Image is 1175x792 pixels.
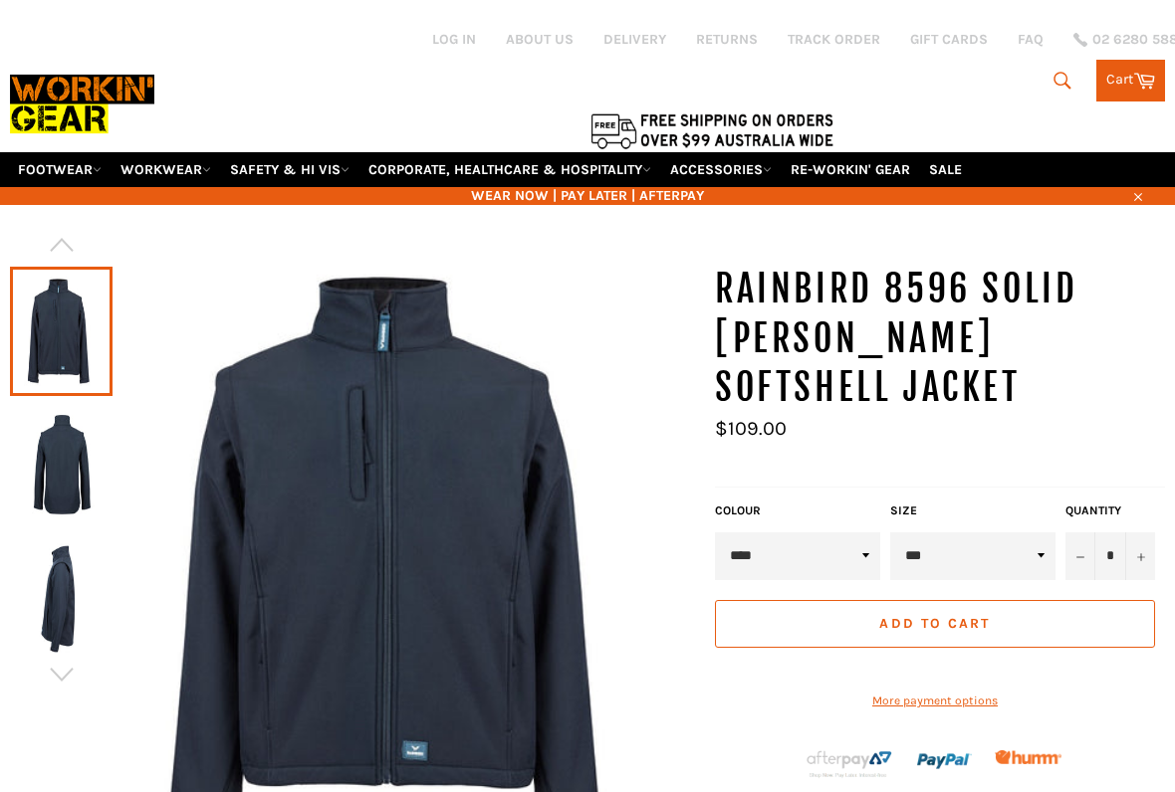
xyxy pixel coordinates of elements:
[715,693,1155,709] a: More payment options
[995,750,1062,764] img: Humm_core_logo_RGB-01_300x60px_small_195d8312-4386-4de7-b182-0ef9b6303a37.png
[715,417,787,440] span: $109.00
[917,734,971,788] img: paypal.png
[1096,60,1165,101] a: Cart
[662,152,780,187] a: ACCESSORIES
[783,152,918,187] a: RE-WORKIN' GEAR
[10,65,154,143] img: Workin Gear leaders in Workwear, Safety Boots, PPE, Uniforms. Australia's No.1 in Workwear
[715,502,880,519] label: COLOUR
[113,152,219,187] a: WORKWEAR
[603,30,666,49] a: DELIVERY
[10,186,1165,205] span: WEAR NOW | PAY LATER | AFTERPAY
[506,30,574,49] a: ABOUT US
[360,152,659,187] a: CORPORATE, HEALTHCARE & HOSPITALITY
[715,600,1155,648] button: Add to Cart
[20,410,103,519] img: RAINBIRD 8596 Solid Landy Softshell Jacket - Workin Gear
[20,543,103,653] img: RAINBIRD 8596 Solid Landy Softshell Jacket - Workin Gear
[879,615,990,632] span: Add to Cart
[1018,30,1044,49] a: FAQ
[432,31,476,48] a: Log in
[587,109,836,151] img: Flat $9.95 shipping Australia wide
[921,152,970,187] a: SALE
[890,502,1056,519] label: Size
[1065,532,1095,580] button: Reduce item quantity by one
[1065,502,1155,519] label: Quantity
[222,152,357,187] a: SAFETY & HI VIS
[805,748,894,779] img: Afterpay-Logo-on-dark-bg_large.png
[715,265,1165,413] h1: RAINBIRD 8596 Solid [PERSON_NAME] Softshell Jacket
[910,30,988,49] a: GIFT CARDS
[788,30,880,49] a: TRACK ORDER
[1125,532,1155,580] button: Increase item quantity by one
[10,152,110,187] a: FOOTWEAR
[696,30,758,49] a: RETURNS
